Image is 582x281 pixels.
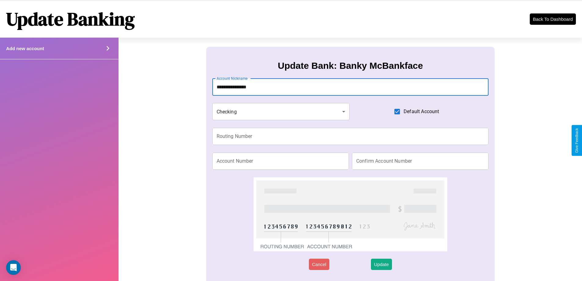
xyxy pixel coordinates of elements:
button: Back To Dashboard [530,13,576,25]
div: Open Intercom Messenger [6,260,21,275]
span: Default Account [404,108,439,115]
label: Account Nickname [217,76,248,81]
h4: Add new account [6,46,44,51]
h3: Update Bank: Banky McBankface [278,61,423,71]
img: check [254,177,447,251]
button: Cancel [309,259,329,270]
div: Give Feedback [575,128,579,153]
button: Update [371,259,392,270]
div: Checking [212,103,350,120]
h1: Update Banking [6,6,135,31]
